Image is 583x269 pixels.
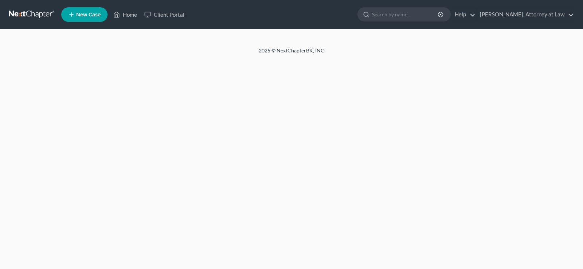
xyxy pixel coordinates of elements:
[76,12,101,17] span: New Case
[476,8,574,21] a: [PERSON_NAME], Attorney at Law
[110,8,141,21] a: Home
[372,8,439,21] input: Search by name...
[84,47,499,60] div: 2025 © NextChapterBK, INC
[141,8,188,21] a: Client Portal
[451,8,476,21] a: Help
